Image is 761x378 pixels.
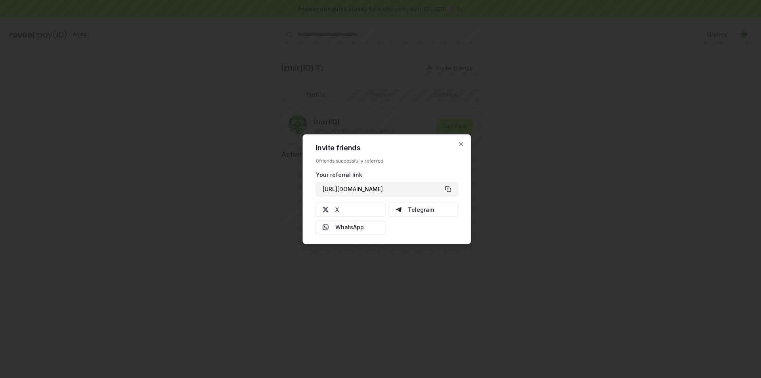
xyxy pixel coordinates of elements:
img: Telegram [395,206,402,213]
button: X [316,202,386,217]
button: Telegram [388,202,458,217]
div: Your referral link [316,170,458,178]
h2: Invite friends [316,144,458,151]
img: Whatsapp [323,224,329,230]
button: [URL][DOMAIN_NAME] [316,182,458,196]
button: WhatsApp [316,220,386,234]
img: X [323,206,329,213]
span: [URL][DOMAIN_NAME] [323,185,383,193]
div: 0 friends successfully referred [316,157,458,164]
